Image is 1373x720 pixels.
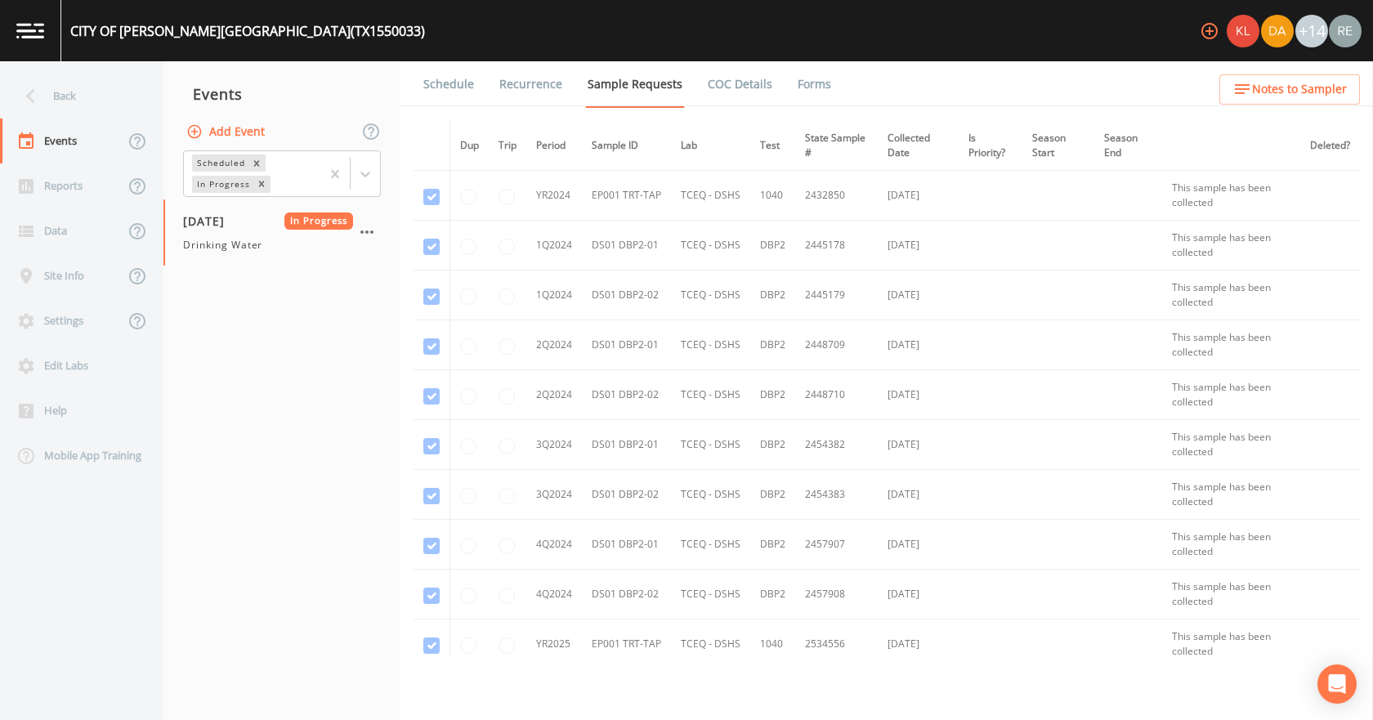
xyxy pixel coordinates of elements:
td: 4Q2024 [526,520,582,570]
td: TCEQ - DSHS [671,520,750,570]
th: Sample ID [582,121,671,171]
span: Drinking Water [183,238,262,253]
div: Scheduled [192,154,248,172]
div: Remove Scheduled [248,154,266,172]
th: Collected Date [878,121,959,171]
a: Schedule [421,61,476,107]
a: Sample Requests [585,61,685,108]
td: 2457908 [795,570,878,619]
td: TCEQ - DSHS [671,320,750,370]
td: 1040 [750,619,795,669]
a: Forms [795,61,834,107]
td: This sample has been collected [1162,221,1300,271]
td: 1Q2024 [526,221,582,271]
td: TCEQ - DSHS [671,619,750,669]
th: Test [750,121,795,171]
td: [DATE] [878,570,959,619]
th: Season Start [1022,121,1094,171]
td: DBP2 [750,520,795,570]
a: Recurrence [497,61,565,107]
td: 2534556 [795,619,878,669]
div: In Progress [192,176,253,193]
td: [DATE] [878,619,959,669]
th: Dup [450,121,490,171]
td: 2445178 [795,221,878,271]
td: DS01 DBP2-01 [582,420,671,470]
th: Deleted? [1300,121,1360,171]
img: logo [16,23,44,38]
td: TCEQ - DSHS [671,570,750,619]
td: [DATE] [878,171,959,221]
div: David Weber [1260,15,1295,47]
td: 2432850 [795,171,878,221]
th: Trip [489,121,526,171]
td: 2Q2024 [526,320,582,370]
td: 2454383 [795,470,878,520]
td: [DATE] [878,370,959,420]
td: DBP2 [750,320,795,370]
td: This sample has been collected [1162,520,1300,570]
a: COC Details [705,61,775,107]
div: Open Intercom Messenger [1317,664,1357,704]
td: [DATE] [878,320,959,370]
td: TCEQ - DSHS [671,271,750,320]
th: State Sample # [795,121,878,171]
div: Kler Teran [1226,15,1260,47]
td: [DATE] [878,520,959,570]
div: Remove In Progress [253,176,271,193]
td: DS01 DBP2-02 [582,570,671,619]
td: 2457907 [795,520,878,570]
td: TCEQ - DSHS [671,370,750,420]
td: DBP2 [750,271,795,320]
td: 2445179 [795,271,878,320]
td: TCEQ - DSHS [671,171,750,221]
td: [DATE] [878,420,959,470]
span: [DATE] [183,212,236,230]
td: DS01 DBP2-01 [582,221,671,271]
td: 2Q2024 [526,370,582,420]
img: a84961a0472e9debc750dd08a004988d [1261,15,1294,47]
td: 2448710 [795,370,878,420]
td: [DATE] [878,221,959,271]
th: Is Priority? [959,121,1022,171]
td: DBP2 [750,470,795,520]
td: 4Q2024 [526,570,582,619]
th: Period [526,121,582,171]
th: Season End [1094,121,1162,171]
td: [DATE] [878,271,959,320]
td: This sample has been collected [1162,619,1300,669]
td: EP001 TRT-TAP [582,619,671,669]
td: This sample has been collected [1162,271,1300,320]
div: CITY OF [PERSON_NAME][GEOGRAPHIC_DATA] (TX1550033) [70,21,425,41]
td: DS01 DBP2-02 [582,370,671,420]
td: [DATE] [878,470,959,520]
td: DBP2 [750,420,795,470]
td: DS01 DBP2-01 [582,320,671,370]
td: 3Q2024 [526,420,582,470]
button: Add Event [183,117,271,147]
span: Notes to Sampler [1252,79,1347,100]
td: DS01 DBP2-02 [582,470,671,520]
td: This sample has been collected [1162,470,1300,520]
div: +14 [1295,15,1328,47]
td: This sample has been collected [1162,420,1300,470]
img: e720f1e92442e99c2aab0e3b783e6548 [1329,15,1362,47]
img: 9c4450d90d3b8045b2e5fa62e4f92659 [1227,15,1259,47]
button: Notes to Sampler [1219,74,1360,105]
td: 2454382 [795,420,878,470]
td: 1040 [750,171,795,221]
span: In Progress [284,212,354,230]
th: Lab [671,121,750,171]
td: YR2024 [526,171,582,221]
td: 3Q2024 [526,470,582,520]
td: DS01 DBP2-02 [582,271,671,320]
td: DBP2 [750,370,795,420]
td: EP001 TRT-TAP [582,171,671,221]
td: 2448709 [795,320,878,370]
a: [DATE]In ProgressDrinking Water [163,199,400,266]
td: This sample has been collected [1162,570,1300,619]
td: 1Q2024 [526,271,582,320]
td: This sample has been collected [1162,171,1300,221]
td: YR2025 [526,619,582,669]
td: TCEQ - DSHS [671,221,750,271]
